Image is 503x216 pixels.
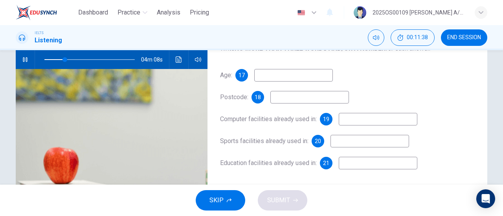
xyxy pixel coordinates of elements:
[117,8,140,17] span: Practice
[447,34,481,41] span: END SESSION
[173,50,185,69] button: Click to see the audio transcription
[78,8,108,17] span: Dashboard
[239,73,245,78] span: 17
[114,5,151,20] button: Practice
[407,34,428,41] span: 00:11:38
[220,115,317,123] span: Computer facilities already used in:
[209,195,224,206] span: SKIP
[368,29,384,46] div: Mute
[323,116,329,122] span: 19
[157,8,180,17] span: Analysis
[315,138,321,144] span: 20
[255,94,261,100] span: 18
[16,5,57,20] img: EduSynch logo
[441,29,487,46] button: END SESSION
[296,10,306,16] img: en
[323,160,329,166] span: 21
[35,36,62,45] h1: Listening
[354,6,366,19] img: Profile picture
[220,71,232,79] span: Age:
[141,50,169,69] span: 04m 08s
[373,8,465,17] div: 2025OS00109 [PERSON_NAME] A/P SWATHESAM
[476,189,495,208] div: Open Intercom Messenger
[35,30,44,36] span: IELTS
[16,5,75,20] a: EduSynch logo
[220,93,248,101] span: Postcode:
[391,29,435,46] div: Hide
[190,8,209,17] span: Pricing
[391,29,435,46] button: 00:11:38
[220,137,308,145] span: Sports facilities already used in:
[187,5,212,20] button: Pricing
[196,190,245,211] button: SKIP
[75,5,111,20] button: Dashboard
[154,5,184,20] button: Analysis
[220,159,317,167] span: Education facilities already used in:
